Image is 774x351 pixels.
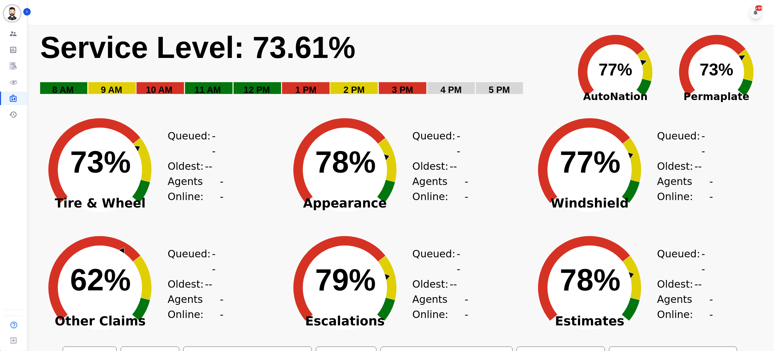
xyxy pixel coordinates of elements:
text: 73% [700,60,734,79]
span: Tire & Wheel [33,200,168,207]
text: 1 PM [295,85,317,95]
text: 12 PM [244,85,270,95]
span: -- [450,159,457,174]
div: Queued: [168,128,218,159]
span: -- [205,159,212,174]
span: -- [450,277,457,292]
span: -- [695,277,702,292]
span: AutoNation [565,89,666,104]
span: -- [212,246,218,277]
svg: Service Level: 0% [39,29,563,105]
text: 2 PM [344,85,365,95]
span: -- [465,174,470,204]
span: -- [695,159,702,174]
div: +99 [755,5,763,11]
span: Estimates [523,318,657,325]
span: Appearance [278,200,413,207]
span: -- [457,246,463,277]
span: -- [702,246,708,277]
text: 4 PM [441,85,462,95]
text: 78% [560,263,621,297]
span: -- [220,174,225,204]
span: -- [710,292,715,322]
span: -- [465,292,470,322]
div: Queued: [413,128,463,159]
div: Queued: [657,246,708,277]
div: Queued: [168,246,218,277]
text: 9 AM [101,85,122,95]
div: Queued: [413,246,463,277]
text: 62% [70,263,131,297]
div: Agents Online: [168,174,225,204]
div: Agents Online: [168,292,225,322]
text: 5 PM [489,85,510,95]
text: 8 AM [52,85,74,95]
text: 11 AM [195,85,221,95]
div: Agents Online: [657,174,715,204]
span: Other Claims [33,318,168,325]
text: 77% [599,60,632,79]
div: Oldest: [168,159,218,174]
div: Oldest: [657,159,708,174]
text: Service Level: 73.61% [40,31,356,64]
span: -- [220,292,225,322]
text: 10 AM [146,85,173,95]
span: -- [212,128,218,159]
span: -- [205,277,212,292]
div: Queued: [657,128,708,159]
div: Oldest: [657,277,708,292]
span: -- [702,128,708,159]
span: Windshield [523,200,657,207]
span: -- [710,174,715,204]
text: 79% [315,263,376,297]
text: 3 PM [392,85,413,95]
text: 77% [560,145,621,179]
img: Bordered avatar [4,5,20,22]
text: 78% [315,145,376,179]
div: Oldest: [413,277,463,292]
div: Oldest: [168,277,218,292]
span: Permaplate [666,89,767,104]
text: 73% [70,145,131,179]
div: Oldest: [413,159,463,174]
div: Agents Online: [413,292,470,322]
div: Agents Online: [657,292,715,322]
span: Escalations [278,318,413,325]
div: Agents Online: [413,174,470,204]
span: -- [457,128,463,159]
